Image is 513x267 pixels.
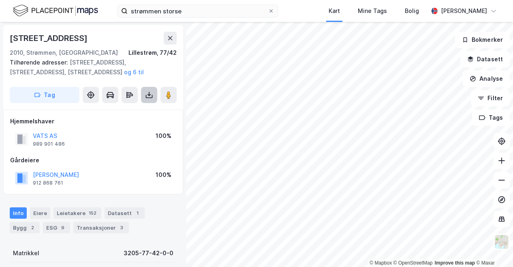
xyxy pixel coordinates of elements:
[370,260,392,266] a: Mapbox
[118,224,126,232] div: 3
[87,209,98,217] div: 152
[43,222,70,233] div: ESG
[13,4,98,18] img: logo.f888ab2527a4732fd821a326f86c7f29.svg
[358,6,387,16] div: Mine Tags
[124,248,173,258] div: 3205-77-42-0-0
[105,207,145,219] div: Datasett
[28,224,36,232] div: 2
[30,207,50,219] div: Eiere
[10,58,170,77] div: [STREET_ADDRESS], [STREET_ADDRESS], [STREET_ADDRESS]
[455,32,510,48] button: Bokmerker
[128,48,177,58] div: Lillestrøm, 77/42
[73,222,129,233] div: Transaksjoner
[10,48,118,58] div: 2010, Strømmen, [GEOGRAPHIC_DATA]
[405,6,419,16] div: Bolig
[156,131,171,141] div: 100%
[472,110,510,126] button: Tags
[53,207,101,219] div: Leietakere
[471,90,510,106] button: Filter
[133,209,141,217] div: 1
[10,59,70,66] span: Tilhørende adresser:
[463,71,510,87] button: Analyse
[10,155,176,165] div: Gårdeiere
[10,222,40,233] div: Bygg
[33,180,63,186] div: 912 868 761
[472,228,513,267] iframe: Chat Widget
[128,5,268,17] input: Søk på adresse, matrikkel, gårdeiere, leietakere eller personer
[13,248,39,258] div: Matrikkel
[10,87,79,103] button: Tag
[10,32,89,45] div: [STREET_ADDRESS]
[472,228,513,267] div: Kontrollprogram for chat
[441,6,487,16] div: [PERSON_NAME]
[435,260,475,266] a: Improve this map
[460,51,510,67] button: Datasett
[10,116,176,126] div: Hjemmelshaver
[10,207,27,219] div: Info
[156,170,171,180] div: 100%
[393,260,433,266] a: OpenStreetMap
[59,224,67,232] div: 9
[329,6,340,16] div: Kart
[33,141,65,147] div: 989 901 486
